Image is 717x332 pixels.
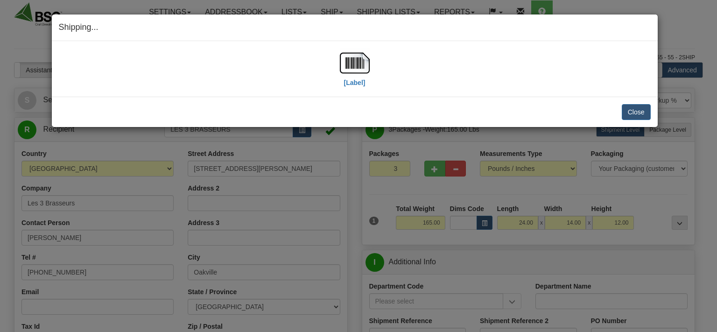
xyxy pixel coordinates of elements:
a: [Label] [340,58,370,86]
iframe: chat widget [696,118,716,213]
label: [Label] [344,78,366,87]
button: Close [622,104,651,120]
img: barcode.jpg [340,48,370,78]
span: Shipping... [59,22,98,32]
